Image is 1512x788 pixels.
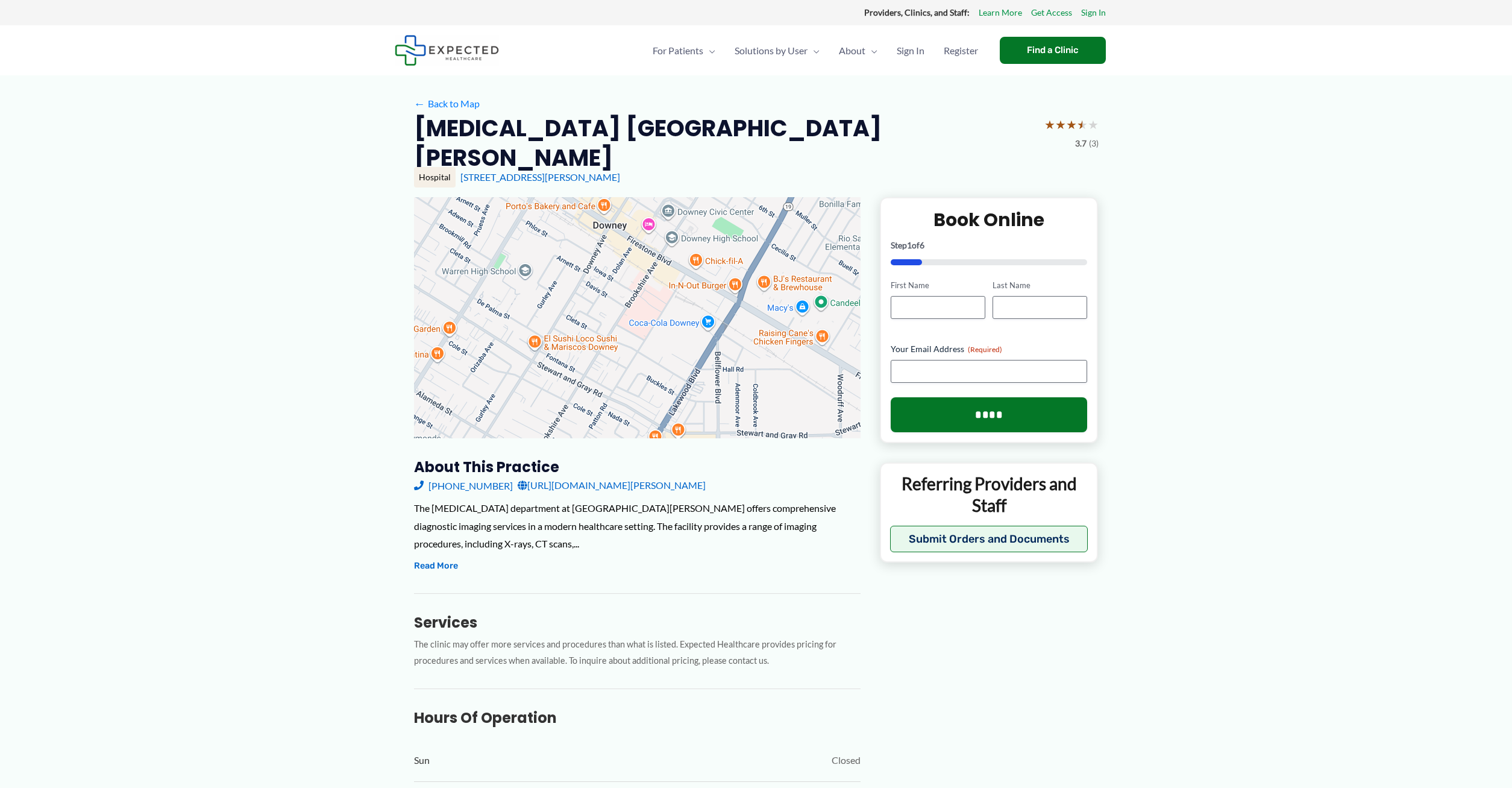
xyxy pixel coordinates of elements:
span: (3) [1089,136,1099,151]
a: Sign In [1081,5,1106,20]
span: 3.7 [1075,136,1087,151]
p: Step of [891,241,1088,250]
button: Submit Orders and Documents [890,526,1088,552]
p: Referring Providers and Staff [890,473,1088,517]
span: Menu Toggle [808,30,820,72]
nav: Primary Site Navigation [643,30,988,72]
h3: About this practice [414,458,861,476]
a: ←Back to Map [414,95,480,113]
span: About [839,30,865,72]
a: [URL][DOMAIN_NAME][PERSON_NAME] [518,476,706,494]
a: Learn More [979,5,1022,20]
span: Closed [832,751,861,769]
img: Expected Healthcare Logo - side, dark font, small [395,35,499,66]
label: Your Email Address [891,343,1088,355]
span: ★ [1066,113,1077,136]
a: Solutions by UserMenu Toggle [725,30,829,72]
a: Get Access [1031,5,1072,20]
div: The [MEDICAL_DATA] department at [GEOGRAPHIC_DATA][PERSON_NAME] offers comprehensive diagnostic i... [414,499,861,553]
h2: [MEDICAL_DATA] [GEOGRAPHIC_DATA][PERSON_NAME] [414,113,1035,173]
strong: Providers, Clinics, and Staff: [864,7,970,17]
span: Menu Toggle [703,30,715,72]
h3: Hours of Operation [414,708,861,727]
div: Hospital [414,167,456,188]
span: ★ [1088,113,1099,136]
span: 1 [907,240,912,250]
span: ★ [1044,113,1055,136]
a: Sign In [887,30,934,72]
span: ★ [1077,113,1088,136]
a: Register [934,30,988,72]
a: [PHONE_NUMBER] [414,476,513,494]
span: 6 [920,240,924,250]
span: ← [414,98,425,109]
span: Sign In [897,30,924,72]
span: (Required) [968,345,1002,354]
a: [STREET_ADDRESS][PERSON_NAME] [460,171,620,183]
span: For Patients [653,30,703,72]
a: Find a Clinic [1000,37,1106,64]
a: AboutMenu Toggle [829,30,887,72]
p: The clinic may offer more services and procedures than what is listed. Expected Healthcare provid... [414,637,861,669]
a: For PatientsMenu Toggle [643,30,725,72]
span: ★ [1055,113,1066,136]
button: Read More [414,559,458,573]
h2: Book Online [891,208,1088,232]
span: Solutions by User [735,30,808,72]
span: Menu Toggle [865,30,877,72]
span: Sun [414,751,430,769]
label: First Name [891,280,985,291]
span: Register [944,30,978,72]
label: Last Name [993,280,1087,291]
h3: Services [414,613,861,632]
